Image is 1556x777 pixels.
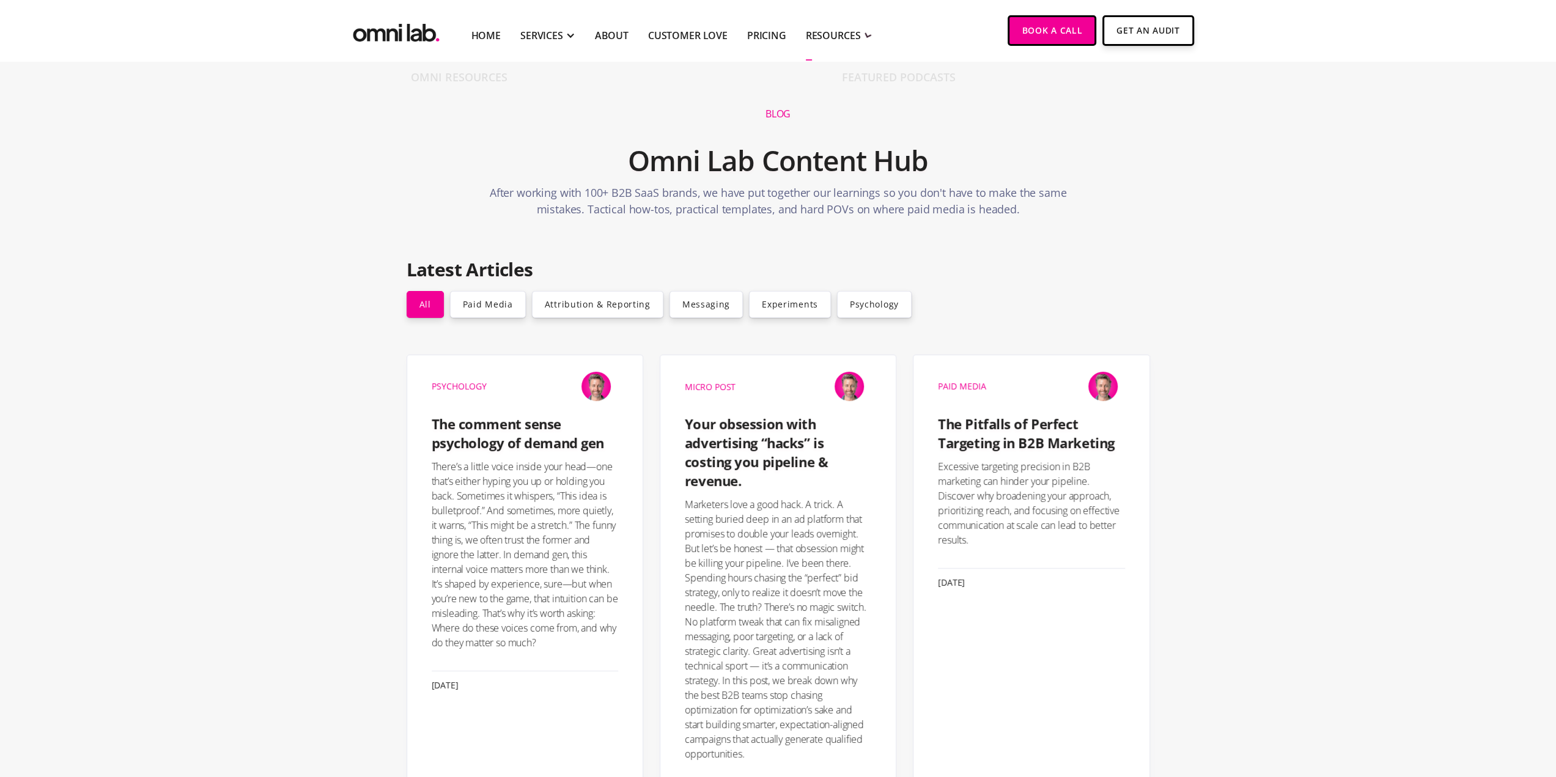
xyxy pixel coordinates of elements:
[350,15,442,45] img: Omni Lab: B2B SaaS Demand Generation Agency
[747,28,786,43] a: Pricing
[749,291,831,318] a: Experiments
[628,136,929,185] h2: Omni Lab Content Hub
[595,28,629,43] a: About
[532,291,663,318] a: Attribution & Reporting
[574,364,618,408] img: Jason Steele
[407,291,444,318] a: all
[938,414,1124,452] h4: The Pitfalls of Perfect Targeting in B2B Marketing
[648,28,728,43] a: Customer Love
[806,28,861,43] div: RESOURCES
[827,364,871,408] img: Jason Steele
[685,378,736,395] div: Micro Post
[411,72,802,93] p: Omni Resources
[938,459,1124,547] p: Excessive targeting precision in B2B marketing can hinder your pipeline. Discover why broadening ...
[1008,15,1096,46] a: Book a Call
[685,497,871,761] p: Marketers love a good hack. A trick. A setting buried deep in an ad platform that promises to dou...
[407,258,1150,281] h2: Latest Articles
[432,407,618,452] a: The comment sense psychology of demand gen
[520,28,563,43] div: SERVICES
[765,108,791,120] h1: Blog
[837,291,912,318] a: Psychology
[450,291,526,318] a: Paid Media
[432,459,618,650] p: There’s a little voice inside your head—one that’s either hyping you up or holding you back. Some...
[471,28,501,43] a: Home
[669,291,743,318] a: Messaging
[938,382,986,391] div: Paid Media
[1336,635,1556,777] iframe: Chat Widget
[938,376,986,397] a: Paid Media
[432,376,487,397] a: Psychology
[432,414,618,452] h4: The comment sense psychology of demand gen
[685,407,871,490] a: Your obsession with advertising “hacks” is costing you pipeline & revenue.
[938,578,1124,587] div: [DATE]
[1081,364,1125,408] img: Jason Steele
[350,15,442,45] a: home
[938,407,1124,452] a: The Pitfalls of Perfect Targeting in B2B Marketing
[487,185,1069,224] p: After working with 100+ B2B SaaS brands, we have put together our learnings so you don't have to ...
[685,414,871,490] h4: Your obsession with advertising “hacks” is costing you pipeline & revenue.
[1102,15,1193,46] a: Get An Audit
[432,680,618,690] div: [DATE]
[432,382,487,391] div: Psychology
[841,72,1154,93] p: Featured Podcasts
